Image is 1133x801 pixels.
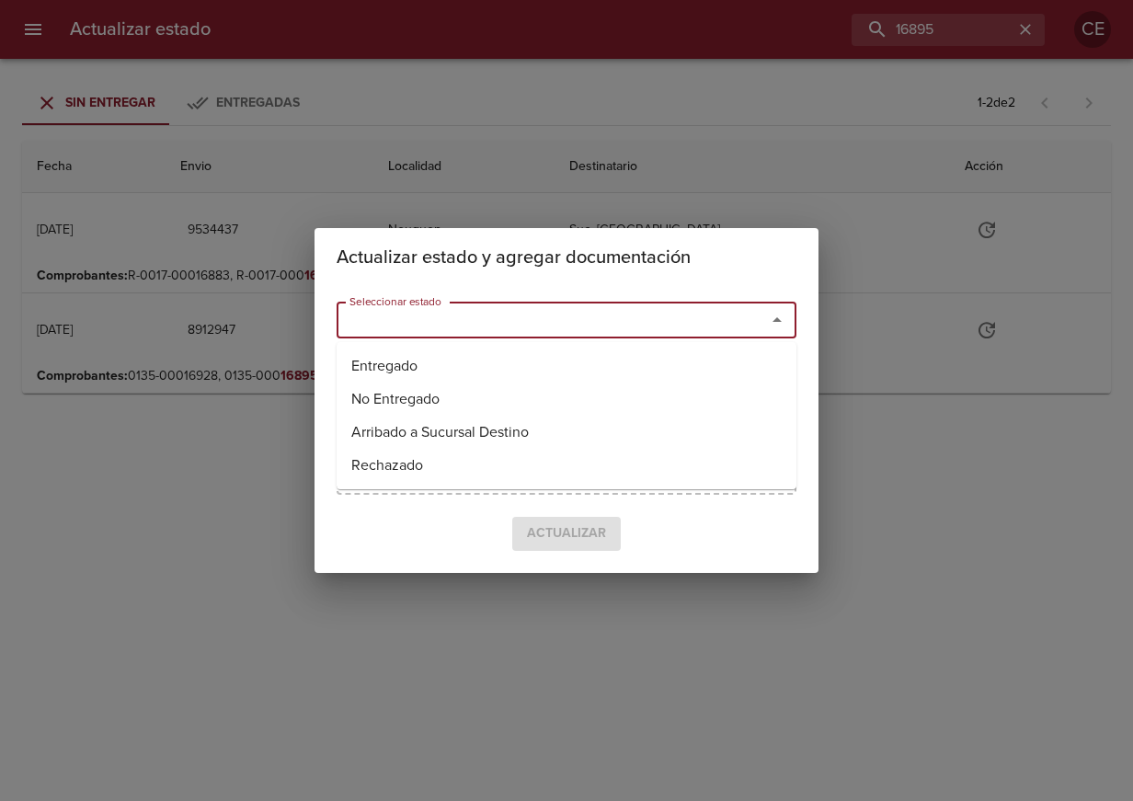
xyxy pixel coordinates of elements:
li: Entregado [337,349,796,383]
li: Rechazado [337,449,796,482]
button: Close [764,307,790,333]
span: Seleccione un estado para confirmar [512,517,621,551]
h2: Actualizar estado y agregar documentación [337,243,796,272]
li: Arribado a Sucursal Destino [337,416,796,449]
li: No Entregado [337,383,796,416]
